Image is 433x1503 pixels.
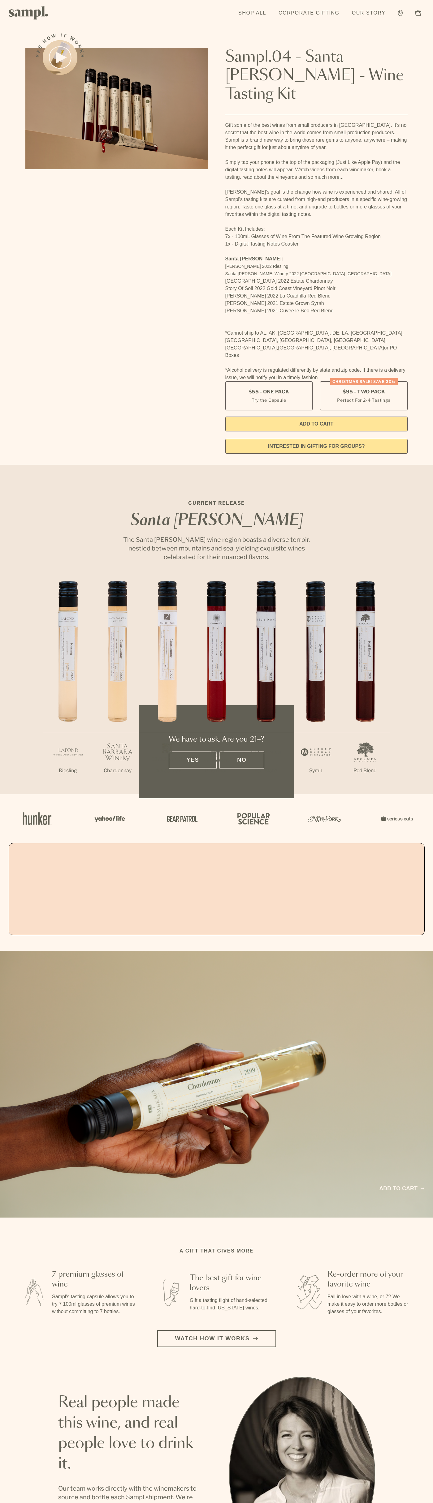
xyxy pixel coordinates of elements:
span: $55 - One Pack [249,388,289,395]
span: $95 - Two Pack [343,388,385,395]
a: Our Story [349,6,389,20]
li: 5 / 7 [241,581,291,794]
li: 1 / 7 [43,581,93,794]
li: 2 / 7 [93,581,142,794]
li: 6 / 7 [291,581,340,794]
li: 3 / 7 [142,581,192,794]
p: Chardonnay [142,767,192,774]
p: Chardonnay [93,767,142,774]
p: Red Blend [241,767,291,774]
p: Riesling [43,767,93,774]
li: 4 / 7 [192,581,241,794]
p: Red Blend [340,767,390,774]
div: Christmas SALE! Save 20% [330,378,398,385]
a: Shop All [235,6,269,20]
a: Add to cart [379,1184,424,1193]
small: Perfect For 2-4 Tastings [337,397,390,403]
p: Pinot Noir [192,767,241,774]
img: Sampl.04 - Santa Barbara - Wine Tasting Kit [25,48,208,169]
img: Sampl logo [9,6,48,19]
button: Add to Cart [225,417,408,431]
button: See how it works [43,40,77,75]
li: 7 / 7 [340,581,390,794]
small: Try the Capsule [252,397,286,403]
a: Corporate Gifting [275,6,343,20]
p: Syrah [291,767,340,774]
a: interested in gifting for groups? [225,439,408,454]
